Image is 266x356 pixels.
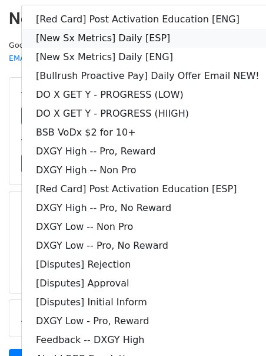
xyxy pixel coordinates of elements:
small: Google Sheet: [9,41,156,63]
h2: New Campaign [9,9,257,29]
iframe: Chat Widget [207,299,266,356]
